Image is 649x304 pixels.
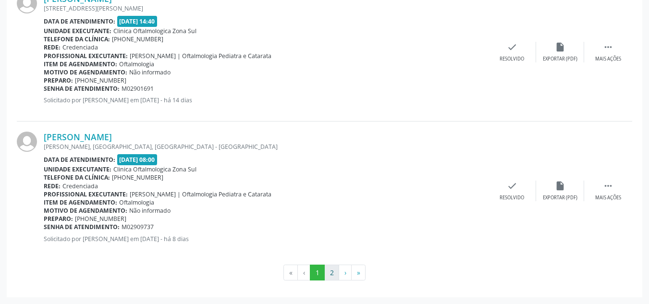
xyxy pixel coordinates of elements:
[555,181,565,191] i: insert_drive_file
[44,27,111,35] b: Unidade executante:
[17,132,37,152] img: img
[44,235,488,243] p: Solicitado por [PERSON_NAME] em [DATE] - há 8 dias
[555,42,565,52] i: insert_drive_file
[62,182,98,190] span: Credenciada
[75,215,126,223] span: [PHONE_NUMBER]
[44,4,488,12] div: [STREET_ADDRESS][PERSON_NAME]
[44,223,120,231] b: Senha de atendimento:
[129,68,171,76] span: Não informado
[44,165,111,173] b: Unidade executante:
[44,35,110,43] b: Telefone da clínica:
[500,56,524,62] div: Resolvido
[44,43,61,51] b: Rede:
[130,52,271,60] span: [PERSON_NAME] | Oftalmologia Pediatra e Catarata
[324,265,339,281] button: Go to page 2
[44,173,110,182] b: Telefone da clínica:
[310,265,325,281] button: Go to page 1
[113,165,196,173] span: Clinica Oftalmologica Zona Sul
[129,207,171,215] span: Não informado
[44,68,127,76] b: Motivo de agendamento:
[119,198,154,207] span: Oftalmologia
[117,16,158,27] span: [DATE] 14:40
[62,43,98,51] span: Credenciada
[543,56,577,62] div: Exportar (PDF)
[122,223,154,231] span: M02909737
[117,154,158,165] span: [DATE] 08:00
[44,85,120,93] b: Senha de atendimento:
[44,207,127,215] b: Motivo de agendamento:
[112,173,163,182] span: [PHONE_NUMBER]
[44,143,488,151] div: [PERSON_NAME], [GEOGRAPHIC_DATA], [GEOGRAPHIC_DATA] - [GEOGRAPHIC_DATA]
[507,181,517,191] i: check
[44,198,117,207] b: Item de agendamento:
[130,190,271,198] span: [PERSON_NAME] | Oftalmologia Pediatra e Catarata
[44,182,61,190] b: Rede:
[122,85,154,93] span: M02901691
[351,265,366,281] button: Go to last page
[603,42,613,52] i: 
[44,156,115,164] b: Data de atendimento:
[500,195,524,201] div: Resolvido
[339,265,352,281] button: Go to next page
[112,35,163,43] span: [PHONE_NUMBER]
[603,181,613,191] i: 
[44,215,73,223] b: Preparo:
[75,76,126,85] span: [PHONE_NUMBER]
[507,42,517,52] i: check
[595,56,621,62] div: Mais ações
[543,195,577,201] div: Exportar (PDF)
[44,52,128,60] b: Profissional executante:
[113,27,196,35] span: Clinica Oftalmologica Zona Sul
[44,76,73,85] b: Preparo:
[17,265,632,281] ul: Pagination
[44,60,117,68] b: Item de agendamento:
[44,96,488,104] p: Solicitado por [PERSON_NAME] em [DATE] - há 14 dias
[595,195,621,201] div: Mais ações
[44,17,115,25] b: Data de atendimento:
[44,190,128,198] b: Profissional executante:
[119,60,154,68] span: Oftalmologia
[44,132,112,142] a: [PERSON_NAME]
